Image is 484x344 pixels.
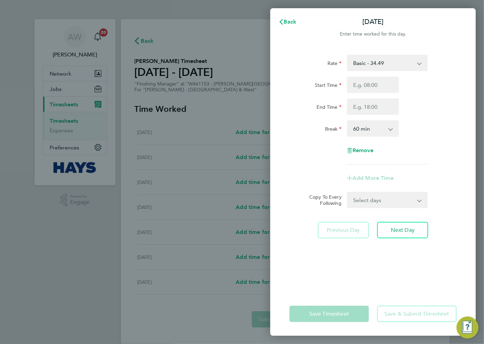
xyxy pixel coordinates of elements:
[284,18,297,25] span: Back
[272,15,303,29] button: Back
[270,30,476,38] div: Enter time worked for this day.
[347,77,399,93] input: E.g. 08:00
[315,82,342,90] label: Start Time
[347,98,399,115] input: E.g. 18:00
[327,60,342,68] label: Rate
[352,147,373,154] span: Remove
[377,222,428,238] button: Next Day
[325,126,342,134] label: Break
[304,194,342,206] label: Copy To Every Following
[317,104,342,112] label: End Time
[391,227,414,234] span: Next Day
[347,148,373,153] button: Remove
[362,17,384,27] p: [DATE]
[457,317,479,339] button: Engage Resource Center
